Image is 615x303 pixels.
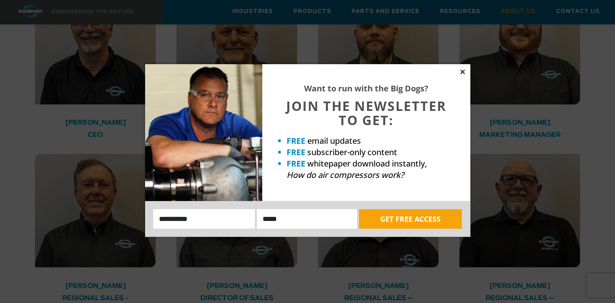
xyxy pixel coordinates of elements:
[307,147,397,158] span: subscriber-only content
[257,209,357,229] input: Email
[304,83,428,94] strong: Want to run with the Big Dogs?
[459,68,466,76] button: Close
[286,97,446,129] span: JOIN THE NEWSLETTER TO GET:
[153,209,255,229] input: Name:
[287,147,305,158] strong: FREE
[287,169,404,180] em: How do air compressors work?
[287,158,305,169] strong: FREE
[287,135,305,146] strong: FREE
[307,158,427,169] span: whitepaper download instantly,
[307,135,361,146] span: email updates
[359,209,462,229] button: GET FREE ACCESS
